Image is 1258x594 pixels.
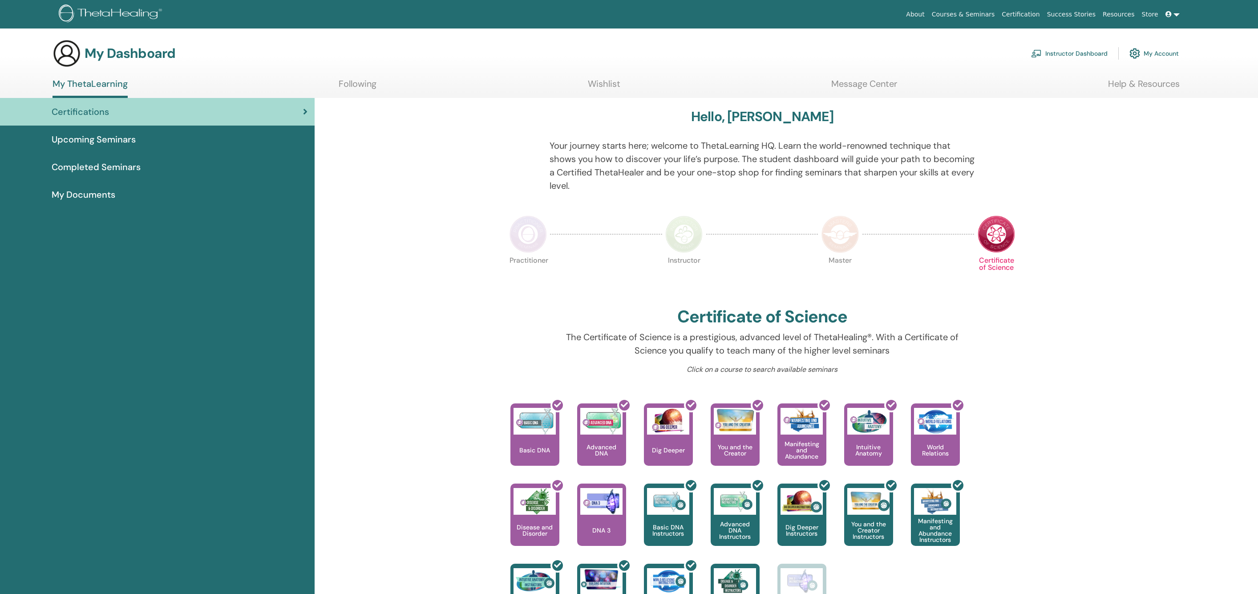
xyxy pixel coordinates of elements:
[514,488,556,515] img: Disease and Disorder
[550,139,975,192] p: Your journey starts here; welcome to ThetaLearning HQ. Learn the world-renowned technique that sh...
[847,488,890,515] img: You and the Creator Instructors
[911,518,960,543] p: Manifesting and Abundance Instructors
[1138,6,1162,23] a: Store
[514,408,556,435] img: Basic DNA
[550,330,975,357] p: The Certificate of Science is a prestigious, advanced level of ThetaHealing®. With a Certificate ...
[510,257,547,294] p: Practitioner
[847,408,890,435] img: Intuitive Anatomy
[510,403,559,484] a: Basic DNA Basic DNA
[589,527,614,533] p: DNA 3
[777,524,826,537] p: Dig Deeper Instructors
[53,39,81,68] img: generic-user-icon.jpg
[711,521,760,540] p: Advanced DNA Instructors
[714,408,756,432] img: You and the Creator
[85,45,175,61] h3: My Dashboard
[1108,78,1180,96] a: Help & Resources
[52,105,109,118] span: Certifications
[52,133,136,146] span: Upcoming Seminars
[781,408,823,435] img: Manifesting and Abundance
[1044,6,1099,23] a: Success Stories
[648,447,688,453] p: Dig Deeper
[644,403,693,484] a: Dig Deeper Dig Deeper
[52,188,115,201] span: My Documents
[844,484,893,564] a: You and the Creator Instructors You and the Creator Instructors
[781,488,823,515] img: Dig Deeper Instructors
[914,408,956,435] img: World Relations
[577,484,626,564] a: DNA 3 DNA 3
[911,444,960,456] p: World Relations
[580,568,623,590] img: Intuitive Child In Me Instructors
[711,484,760,564] a: Advanced DNA Instructors Advanced DNA Instructors
[711,403,760,484] a: You and the Creator You and the Creator
[928,6,999,23] a: Courses & Seminars
[339,78,376,96] a: Following
[577,403,626,484] a: Advanced DNA Advanced DNA
[777,441,826,460] p: Manifesting and Abundance
[1031,49,1042,57] img: chalkboard-teacher.svg
[580,488,623,515] img: DNA 3
[550,364,975,375] p: Click on a course to search available seminars
[821,257,859,294] p: Master
[53,78,128,98] a: My ThetaLearning
[911,484,960,564] a: Manifesting and Abundance Instructors Manifesting and Abundance Instructors
[510,484,559,564] a: Disease and Disorder Disease and Disorder
[711,444,760,456] p: You and the Creator
[998,6,1043,23] a: Certification
[644,524,693,537] p: Basic DNA Instructors
[914,488,956,515] img: Manifesting and Abundance Instructors
[691,109,833,125] h3: Hello, [PERSON_NAME]
[821,216,859,253] img: Master
[1129,44,1179,63] a: My Account
[647,488,689,515] img: Basic DNA Instructors
[665,216,703,253] img: Instructor
[647,408,689,435] img: Dig Deeper
[844,521,893,540] p: You and the Creator Instructors
[510,524,559,537] p: Disease and Disorder
[777,484,826,564] a: Dig Deeper Instructors Dig Deeper Instructors
[777,403,826,484] a: Manifesting and Abundance Manifesting and Abundance
[714,488,756,515] img: Advanced DNA Instructors
[1031,44,1108,63] a: Instructor Dashboard
[644,484,693,564] a: Basic DNA Instructors Basic DNA Instructors
[831,78,897,96] a: Message Center
[665,257,703,294] p: Instructor
[978,257,1015,294] p: Certificate of Science
[1129,46,1140,61] img: cog.svg
[902,6,928,23] a: About
[52,160,141,174] span: Completed Seminars
[911,403,960,484] a: World Relations World Relations
[844,444,893,456] p: Intuitive Anatomy
[59,4,165,24] img: logo.png
[580,408,623,435] img: Advanced DNA
[588,78,620,96] a: Wishlist
[1099,6,1138,23] a: Resources
[510,216,547,253] img: Practitioner
[844,403,893,484] a: Intuitive Anatomy Intuitive Anatomy
[677,307,847,327] h2: Certificate of Science
[577,444,626,456] p: Advanced DNA
[978,216,1015,253] img: Certificate of Science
